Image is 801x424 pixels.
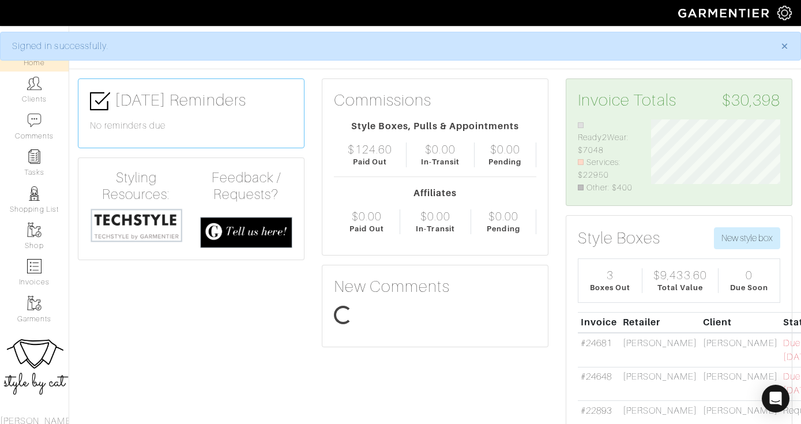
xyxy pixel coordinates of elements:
h3: Commissions [334,91,432,110]
h4: Styling Resources: [90,170,183,203]
img: garmentier-logo-header-white-b43fb05a5012e4ada735d5af1a66efaba907eab6374d6393d1fbf88cb4ef424d.png [672,3,777,23]
div: 0 [746,268,753,282]
li: Other: $400 [578,182,634,194]
div: $0.00 [490,142,520,156]
div: Total Value [657,282,704,293]
li: Services: $22950 [578,156,634,181]
th: Invoice [578,313,620,333]
div: Affiliates [334,186,536,200]
div: Paid Out [349,223,383,234]
div: Boxes Out [590,282,630,293]
div: $0.00 [420,209,450,223]
img: stylists-icon-eb353228a002819b7ec25b43dbf5f0378dd9e0616d9560372ff212230b889e62.png [27,186,42,201]
div: Pending [487,223,520,234]
td: [PERSON_NAME] [620,367,700,401]
div: 3 [607,268,614,282]
div: Paid Out [353,156,387,167]
h3: Style Boxes [578,228,661,248]
img: gear-icon-white-bd11855cb880d31180b6d7d6211b90ccbf57a29d726f0c71d8c61bd08dd39cc2.png [777,6,792,20]
div: Style Boxes, Pulls & Appointments [334,119,536,133]
a: #24648 [581,372,612,382]
div: $124.60 [348,142,392,156]
img: feedback_requests-3821251ac2bd56c73c230f3229a5b25d6eb027adea667894f41107c140538ee0.png [200,217,293,248]
td: [PERSON_NAME] [620,333,700,367]
td: [PERSON_NAME] [700,333,780,367]
div: $0.00 [425,142,455,156]
img: orders-icon-0abe47150d42831381b5fb84f609e132dff9fe21cb692f30cb5eec754e2cba89.png [27,259,42,273]
img: garments-icon-b7da505a4dc4fd61783c78ac3ca0ef83fa9d6f193b1c9dc38574b1d14d53ca28.png [27,223,42,237]
div: $0.00 [488,209,518,223]
div: Signed in successfully. [12,39,764,53]
a: #24681 [581,338,612,348]
a: #22893 [581,406,612,416]
h6: No reminders due [90,121,292,132]
span: × [780,38,789,54]
button: New style box [714,227,780,249]
div: $0.00 [352,209,382,223]
h4: Feedback / Requests? [200,170,293,203]
div: Pending [488,156,521,167]
th: Client [700,313,780,333]
span: $30,398 [722,91,780,110]
div: In-Transit [421,156,460,167]
img: techstyle-93310999766a10050dc78ceb7f971a75838126fd19372ce40ba20cdf6a89b94b.png [90,208,183,243]
th: Retailer [620,313,700,333]
h3: Invoice Totals [578,91,780,110]
li: Ready2Wear: $7048 [578,119,634,157]
div: In-Transit [416,223,455,234]
div: $9,433.60 [653,268,706,282]
td: [PERSON_NAME] [700,367,780,401]
img: garments-icon-b7da505a4dc4fd61783c78ac3ca0ef83fa9d6f193b1c9dc38574b1d14d53ca28.png [27,296,42,310]
td: [PERSON_NAME] [700,401,780,421]
div: Open Intercom Messenger [762,385,789,412]
img: clients-icon-6bae9207a08558b7cb47a8932f037763ab4055f8c8b6bfacd5dc20c3e0201464.png [27,76,42,91]
td: [PERSON_NAME] [620,401,700,421]
div: Due Soon [730,282,768,293]
img: reminder-icon-8004d30b9f0a5d33ae49ab947aed9ed385cf756f9e5892f1edd6e32f2345188e.png [27,149,42,164]
img: check-box-icon-36a4915ff3ba2bd8f6e4f29bc755bb66becd62c870f447fc0dd1365fcfddab58.png [90,91,110,111]
img: comment-icon-a0a6a9ef722e966f86d9cbdc48e553b5cf19dbc54f86b18d962a5391bc8f6eb6.png [27,113,42,127]
h3: [DATE] Reminders [90,91,292,111]
h3: New Comments [334,277,536,297]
